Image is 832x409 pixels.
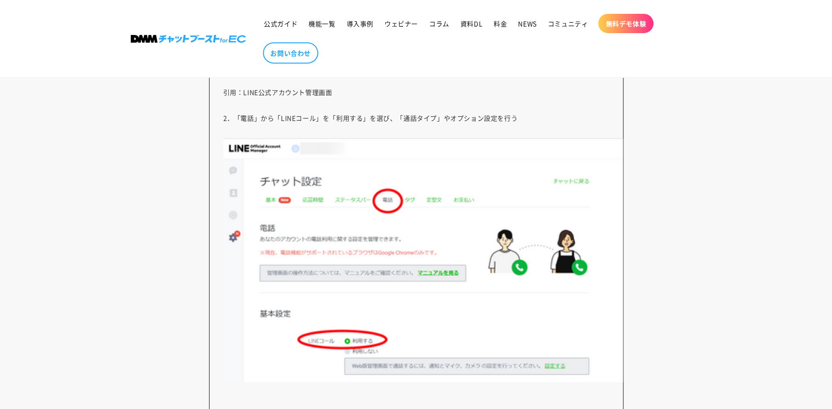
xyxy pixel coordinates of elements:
[384,19,418,28] span: ウェビナー
[303,14,341,33] a: 機能一覧
[429,19,449,28] span: コラム
[512,14,542,33] a: NEWS
[264,19,297,28] span: 公式ガイド
[308,19,335,28] span: 機能一覧
[379,14,424,33] a: ウェビナー
[542,14,594,33] a: コミュニティ
[424,14,455,33] a: コラム
[494,19,507,28] span: 料金
[263,42,318,64] a: お問い合わせ
[341,14,378,33] a: 導入事例
[460,19,483,28] span: 資料DL
[518,19,536,28] span: NEWS
[598,14,653,33] a: 無料デモ体験
[455,14,488,33] a: 資料DL
[346,19,373,28] span: 導入事例
[270,49,311,57] span: お問い合わせ
[258,14,303,33] a: 公式ガイド
[488,14,512,33] a: 料金
[548,19,588,28] span: コミュニティ
[605,19,646,28] span: 無料デモ体験
[131,35,246,43] img: 株式会社DMM Boost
